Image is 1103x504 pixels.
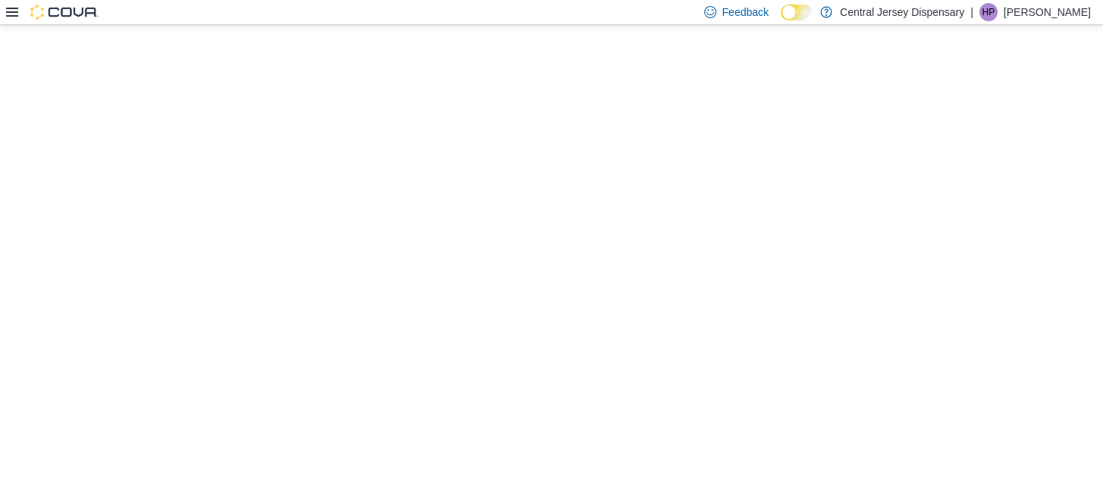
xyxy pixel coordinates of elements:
[1004,3,1091,21] p: [PERSON_NAME]
[781,5,813,20] input: Dark Mode
[30,5,99,20] img: Cova
[970,3,973,21] p: |
[722,5,769,20] span: Feedback
[982,3,995,21] span: HP
[840,3,964,21] p: Central Jersey Dispensary
[979,3,998,21] div: Himansu Patel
